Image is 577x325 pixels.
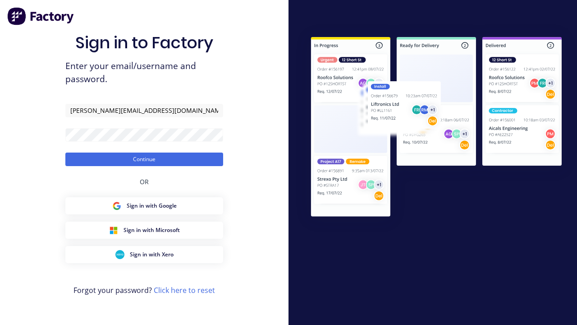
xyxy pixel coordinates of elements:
img: Google Sign in [112,201,121,210]
a: Click here to reset [154,285,215,295]
img: Microsoft Sign in [109,226,118,235]
img: Factory [7,7,75,25]
img: Xero Sign in [115,250,124,259]
span: Sign in with Google [127,202,177,210]
button: Microsoft Sign inSign in with Microsoft [65,222,223,239]
button: Continue [65,153,223,166]
div: OR [140,166,149,197]
img: Sign in [296,23,577,233]
span: Sign in with Xero [130,251,174,259]
h1: Sign in to Factory [75,33,213,52]
span: Sign in with Microsoft [124,226,180,234]
button: Xero Sign inSign in with Xero [65,246,223,263]
span: Enter your email/username and password. [65,60,223,86]
input: Email/Username [65,104,223,117]
span: Forgot your password? [73,285,215,296]
button: Google Sign inSign in with Google [65,197,223,214]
